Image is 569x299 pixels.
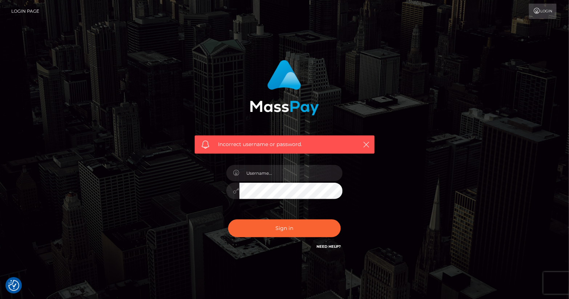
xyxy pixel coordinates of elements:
a: Login [529,4,557,19]
input: Username... [239,165,343,181]
img: MassPay Login [250,60,319,116]
img: Revisit consent button [8,280,19,291]
a: Need Help? [316,244,341,249]
span: Incorrect username or password. [218,141,351,148]
button: Consent Preferences [8,280,19,291]
button: Sign in [228,219,341,237]
a: Login Page [11,4,39,19]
